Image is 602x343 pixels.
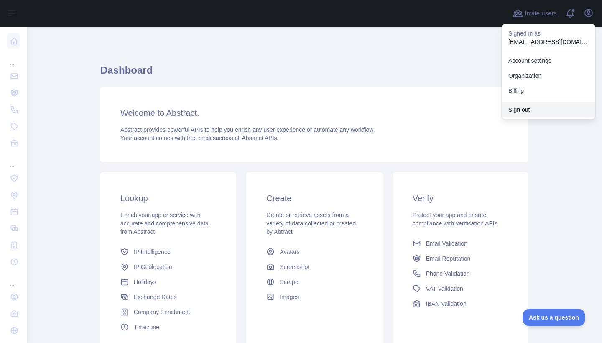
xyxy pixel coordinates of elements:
span: Scrape [280,278,298,286]
a: Account settings [502,53,595,68]
h3: Create [266,192,362,204]
span: Create or retrieve assets from a variety of data collected or created by Abtract [266,212,356,235]
a: Organization [502,68,595,83]
span: Enrich your app or service with accurate and comprehensive data from Abstract [120,212,209,235]
a: IP Geolocation [117,259,219,274]
span: Your account comes with across all Abstract APIs. [120,135,278,141]
a: Email Reputation [409,251,512,266]
h1: Dashboard [100,64,528,84]
span: Protect your app and ensure compliance with verification APIs [413,212,497,227]
span: IP Intelligence [134,248,171,256]
span: Abstract provides powerful APIs to help you enrich any user experience or automate any workflow. [120,126,375,133]
span: Images [280,293,299,301]
h3: Lookup [120,192,216,204]
span: Invite users [525,9,557,18]
span: Phone Validation [426,269,470,278]
a: Scrape [263,274,365,289]
span: Timezone [134,323,159,331]
a: Timezone [117,320,219,335]
a: Images [263,289,365,305]
span: Avatars [280,248,299,256]
a: Holidays [117,274,219,289]
div: ... [7,50,20,67]
h3: Verify [413,192,508,204]
span: Email Validation [426,239,467,248]
a: Avatars [263,244,365,259]
span: IBAN Validation [426,299,467,308]
a: Company Enrichment [117,305,219,320]
button: Sign out [502,102,595,117]
button: Invite users [511,7,559,20]
div: ... [7,152,20,169]
span: Holidays [134,278,156,286]
span: IP Geolocation [134,263,172,271]
span: Company Enrichment [134,308,190,316]
span: Email Reputation [426,254,471,263]
a: Exchange Rates [117,289,219,305]
button: Billing [502,83,595,98]
span: free credits [187,135,216,141]
span: Screenshot [280,263,309,271]
a: VAT Validation [409,281,512,296]
span: VAT Validation [426,284,463,293]
a: IP Intelligence [117,244,219,259]
a: Phone Validation [409,266,512,281]
p: Signed in as [508,29,589,38]
a: Email Validation [409,236,512,251]
a: IBAN Validation [409,296,512,311]
span: Exchange Rates [134,293,177,301]
div: ... [7,271,20,288]
iframe: Toggle Customer Support [523,309,585,326]
h3: Welcome to Abstract. [120,107,508,119]
a: Screenshot [263,259,365,274]
p: [EMAIL_ADDRESS][DOMAIN_NAME] [508,38,589,46]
